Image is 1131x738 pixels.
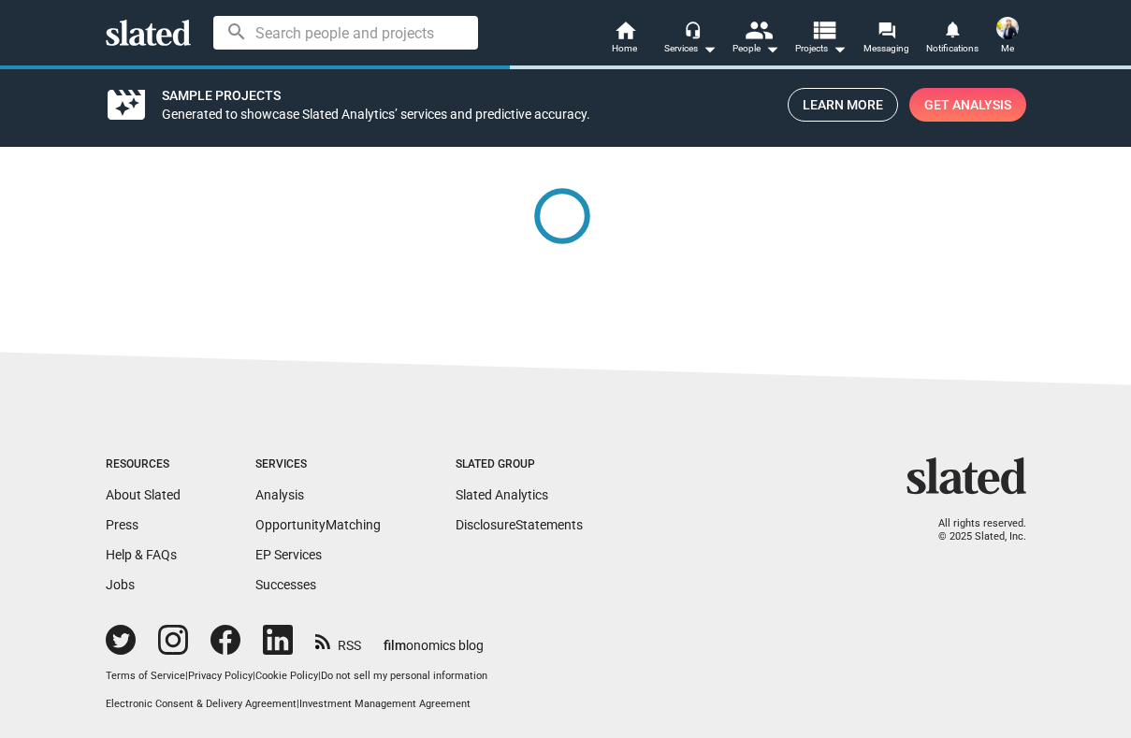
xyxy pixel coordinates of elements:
a: filmonomics blog [384,622,484,655]
a: Electronic Consent & Delivery Agreement [106,698,297,710]
span: | [297,698,299,710]
mat-icon: notifications [943,20,961,37]
div: Sample Projects [162,83,773,105]
mat-icon: people [744,16,771,43]
a: Help & FAQs [106,547,177,562]
div: Services [255,457,381,472]
p: All rights reserved. © 2025 Slated, Inc. [919,517,1026,544]
mat-icon: arrow_drop_down [698,37,720,60]
a: Home [592,19,658,60]
span: | [253,670,255,682]
span: Me [1001,37,1014,60]
a: Successes [255,577,316,592]
mat-icon: movie_filter [104,94,149,116]
div: Resources [106,457,181,472]
a: Analysis [255,487,304,502]
a: Slated Analytics [456,487,548,502]
span: Get Analysis [924,88,1011,122]
div: Slated Group [456,457,583,472]
span: | [185,670,188,682]
a: Learn More [788,88,898,122]
a: EP Services [255,547,322,562]
div: People [732,37,779,60]
a: Jobs [106,577,135,592]
a: OpportunityMatching [255,517,381,532]
a: Notifications [920,19,985,60]
input: Search people and projects [213,16,478,50]
button: Services [658,19,723,60]
a: Privacy Policy [188,670,253,682]
div: Services [664,37,717,60]
span: Messaging [863,37,909,60]
span: Learn More [803,89,883,121]
mat-icon: headset_mic [684,21,701,37]
a: Press [106,517,138,532]
div: Generated to showcase Slated Analytics’ services and predictive accuracy. [162,106,773,123]
span: film [384,638,406,653]
a: Get Analysis [909,88,1026,122]
span: Home [612,37,637,60]
mat-icon: arrow_drop_down [761,37,783,60]
img: Chelsea Lupkin [996,17,1019,39]
a: Terms of Service [106,670,185,682]
a: Messaging [854,19,920,60]
mat-icon: home [614,19,636,41]
a: Investment Management Agreement [299,698,471,710]
button: Do not sell my personal information [321,670,487,684]
span: | [318,670,321,682]
a: About Slated [106,487,181,502]
button: Chelsea LupkinMe [985,13,1030,62]
button: Projects [789,19,854,60]
mat-icon: forum [877,21,895,38]
mat-icon: view_list [809,16,836,43]
a: RSS [315,626,361,655]
span: Notifications [926,37,979,60]
button: People [723,19,789,60]
a: DisclosureStatements [456,517,583,532]
span: Projects [795,37,847,60]
mat-icon: arrow_drop_down [828,37,850,60]
a: Cookie Policy [255,670,318,682]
